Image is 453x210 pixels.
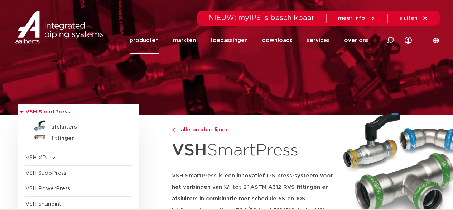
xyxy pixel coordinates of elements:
span: sluiten [399,15,418,21]
strong: VSH [172,142,207,159]
a: sluiten [399,15,428,22]
a: over ons [344,27,369,54]
a: toepassingen [210,27,248,54]
a: alle productlijnen [172,126,334,134]
a: markten [173,27,196,54]
img: chevron-right.svg [172,128,175,132]
a: VSH XPress [25,155,57,160]
a: downloads [262,27,293,54]
h5: afsluiters [51,124,122,130]
a: producten [130,27,159,54]
h1: SmartPress [172,137,334,164]
a: VSH SudoPress [25,171,66,176]
a: fittingen [25,131,132,143]
a: services [307,27,330,54]
a: VSH Shurjoint [25,201,62,207]
a: VSH PowerPress [25,186,70,191]
span: meer info [338,15,365,21]
h5: fittingen [51,135,122,142]
span: alle productlijnen [177,127,229,132]
span: NIEUW: myIPS is beschikbaar [208,14,315,22]
a: meer info [338,15,376,22]
a: afsluiters [25,120,132,131]
nav: Menu [130,27,369,54]
span: VSH SmartPress [25,109,70,115]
